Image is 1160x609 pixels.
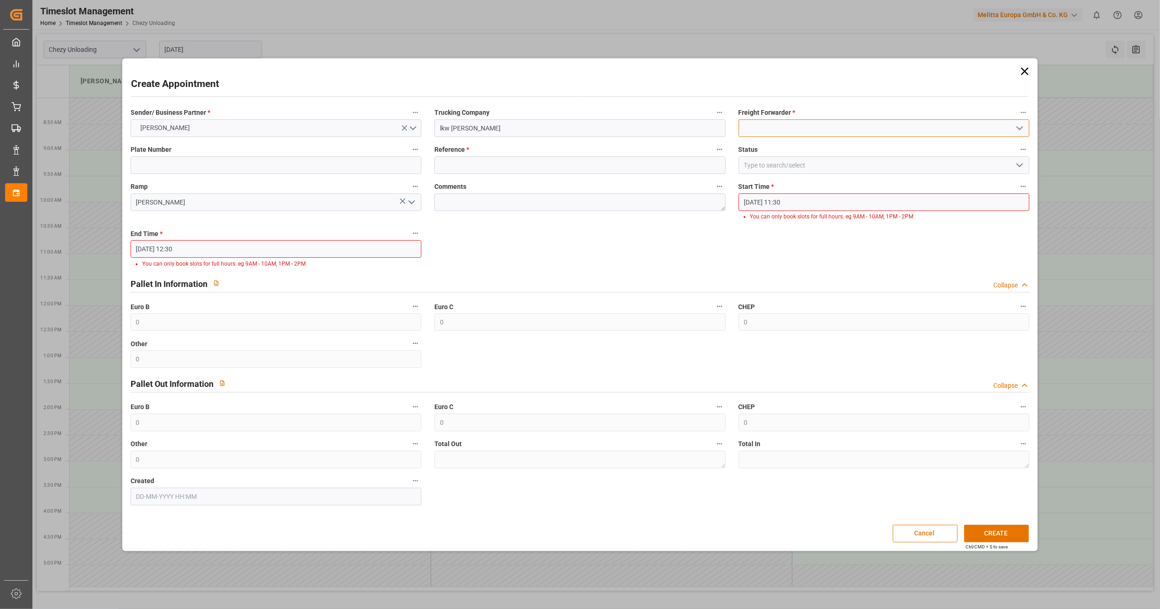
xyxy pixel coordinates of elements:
[1017,401,1029,413] button: CHEP
[409,438,421,450] button: Other
[131,402,150,412] span: Euro B
[131,339,147,349] span: Other
[739,108,796,118] span: Freight Forwarder
[739,302,755,312] span: CHEP
[207,274,225,292] button: View description
[131,193,421,211] input: Type to search/select
[714,106,726,118] button: Trucking Company
[434,108,489,118] span: Trucking Company
[739,182,774,192] span: Start Time
[893,525,958,542] button: Cancel
[131,378,213,390] h2: Pallet Out Information
[404,195,418,210] button: open menu
[1012,121,1026,136] button: open menu
[434,439,462,449] span: Total Out
[1017,180,1029,193] button: Start Time *
[1017,300,1029,312] button: CHEP
[1012,158,1026,173] button: open menu
[131,278,207,290] h2: Pallet In Information
[993,280,1018,290] div: Collapse
[131,488,421,505] input: DD-MM-YYYY HH:MM
[142,260,414,268] li: You can only book slots for full hours. eg 9AM - 10AM, 1PM - 2PM
[409,180,421,193] button: Ramp
[1017,438,1029,450] button: Total In
[750,212,1022,221] li: You can only book slots for full hours. eg 9AM - 10AM, 1PM - 2PM
[131,302,150,312] span: Euro B
[714,143,726,155] button: Reference *
[739,156,1029,174] input: Type to search/select
[213,374,231,392] button: View description
[409,106,421,118] button: Sender/ Business Partner *
[131,108,210,118] span: Sender/ Business Partner
[434,145,469,155] span: Reference
[714,438,726,450] button: Total Out
[136,123,194,133] span: [PERSON_NAME]
[131,229,163,239] span: End Time
[409,143,421,155] button: Plate Number
[434,182,466,192] span: Comments
[434,402,453,412] span: Euro C
[714,300,726,312] button: Euro C
[966,543,1008,550] div: Ctrl/CMD + S to save
[739,193,1029,211] input: DD-MM-YYYY HH:MM
[131,240,421,258] input: DD-MM-YYYY HH:MM
[1017,143,1029,155] button: Status
[714,401,726,413] button: Euro C
[739,145,758,155] span: Status
[131,145,171,155] span: Plate Number
[131,476,154,486] span: Created
[739,402,755,412] span: CHEP
[714,180,726,193] button: Comments
[1017,106,1029,118] button: Freight Forwarder *
[993,381,1018,391] div: Collapse
[434,302,453,312] span: Euro C
[409,337,421,349] button: Other
[964,525,1029,542] button: CREATE
[131,439,147,449] span: Other
[131,182,148,192] span: Ramp
[739,439,761,449] span: Total In
[131,119,421,137] button: open menu
[409,227,421,239] button: End Time *
[409,401,421,413] button: Euro B
[131,77,219,92] h2: Create Appointment
[409,300,421,312] button: Euro B
[409,475,421,487] button: Created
